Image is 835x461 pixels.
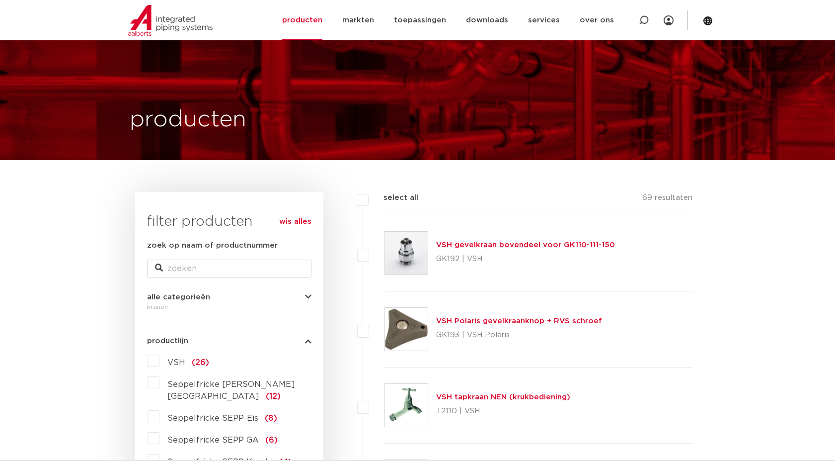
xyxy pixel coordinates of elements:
h3: filter producten [147,212,311,232]
span: Seppelfricke SEPP GA [167,436,259,444]
input: zoeken [147,260,311,277]
span: (12) [266,392,281,400]
img: Thumbnail for VSH Polaris gevelkraanknop + RVS schroef [385,308,428,351]
button: productlijn [147,337,311,345]
span: Seppelfricke [PERSON_NAME][GEOGRAPHIC_DATA] [167,380,295,400]
p: GK193 | VSH Polaris [436,327,602,343]
span: Seppelfricke SEPP-Eis [167,414,258,422]
a: VSH gevelkraan bovendeel voor GK110-111-150 [436,241,615,249]
label: select all [369,192,418,204]
p: T2110 | VSH [436,403,570,419]
span: (6) [265,436,278,444]
div: kranen [147,301,311,313]
span: productlijn [147,337,188,345]
span: alle categorieën [147,293,210,301]
a: wis alles [279,216,311,228]
button: alle categorieën [147,293,311,301]
p: GK192 | VSH [436,251,615,267]
a: VSH tapkraan NEN (krukbediening) [436,393,570,401]
span: (8) [265,414,277,422]
a: VSH Polaris gevelkraanknop + RVS schroef [436,317,602,325]
span: VSH [167,359,185,367]
span: (26) [192,359,209,367]
h1: producten [130,104,246,136]
img: Thumbnail for VSH gevelkraan bovendeel voor GK110-111-150 [385,232,428,275]
img: Thumbnail for VSH tapkraan NEN (krukbediening) [385,384,428,427]
label: zoek op naam of productnummer [147,240,278,252]
p: 69 resultaten [642,192,692,207]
